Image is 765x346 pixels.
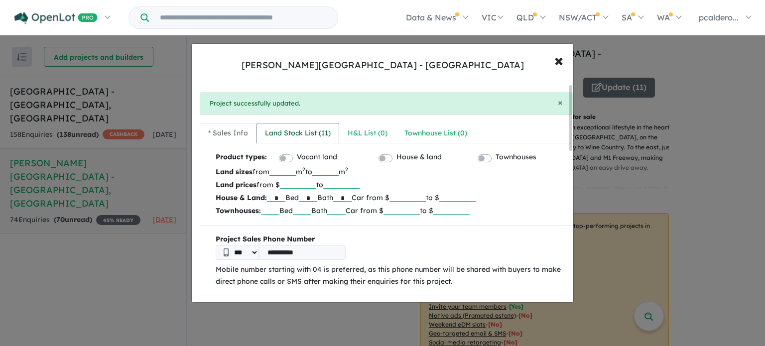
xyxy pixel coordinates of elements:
[348,127,387,139] div: H&L List ( 0 )
[302,166,305,173] sup: 2
[558,98,563,107] button: Close
[224,248,229,256] img: Phone icon
[297,151,337,163] label: Vacant land
[699,12,739,22] span: pcaldero...
[208,127,248,139] div: * Sales Info
[265,127,331,139] div: Land Stock List ( 11 )
[14,12,98,24] img: Openlot PRO Logo White
[216,206,261,215] b: Townhouses:
[216,178,565,191] p: from $ to
[151,7,336,28] input: Try estate name, suburb, builder or developer
[216,191,565,204] p: Bed Bath Car from $ to $
[404,127,467,139] div: Townhouse List ( 0 )
[216,165,565,178] p: from m to m
[216,193,267,202] b: House & Land:
[216,180,256,189] b: Land prices
[216,233,565,245] b: Project Sales Phone Number
[345,166,348,173] sup: 2
[496,151,536,163] label: Townhouses
[216,264,565,288] p: Mobile number starting with 04 is preferred, as this phone number will be shared with buyers to m...
[216,167,253,176] b: Land sizes
[242,59,524,72] div: [PERSON_NAME][GEOGRAPHIC_DATA] - [GEOGRAPHIC_DATA]
[554,49,563,71] span: ×
[396,151,442,163] label: House & land
[216,151,267,165] b: Product types:
[216,204,565,217] p: Bed Bath Car from $ to $
[558,97,563,108] span: ×
[200,92,573,115] div: Project successfully updated.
